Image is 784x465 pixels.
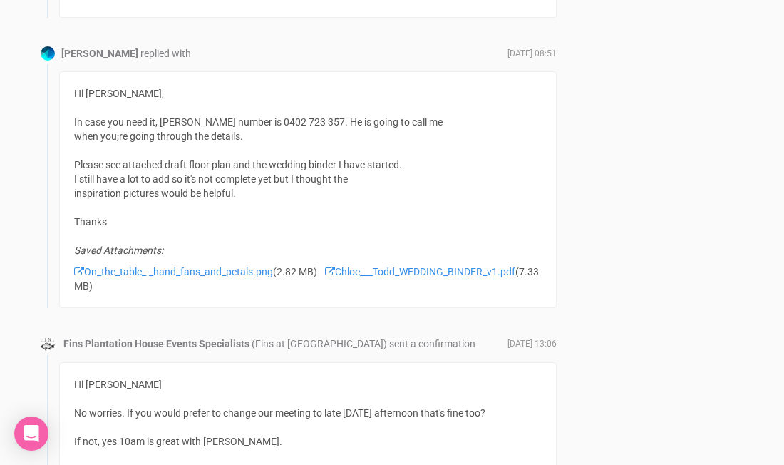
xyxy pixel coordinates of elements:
[507,338,557,350] span: [DATE] 13:06
[74,266,273,277] a: On_the_table_-_hand_fans_and_petals.png
[63,338,249,349] strong: Fins Plantation House Events Specialists
[74,266,317,277] span: (2.82 MB)
[252,338,475,349] span: (Fins at [GEOGRAPHIC_DATA]) sent a confirmation
[74,266,539,292] span: (7.33 MB)
[14,417,48,451] div: Open Intercom Messenger
[61,48,138,59] strong: [PERSON_NAME]
[74,245,163,256] i: Saved Attachments:
[507,48,557,60] span: [DATE] 08:51
[140,48,191,59] span: replied with
[41,46,55,61] img: Profile Image
[59,71,557,308] div: Hi [PERSON_NAME], In case you need it, [PERSON_NAME] number is 0402 723 357. He is going to call ...
[41,337,55,352] img: data
[325,266,515,277] a: Chloe___Todd_WEDDING_BINDER_v1.pdf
